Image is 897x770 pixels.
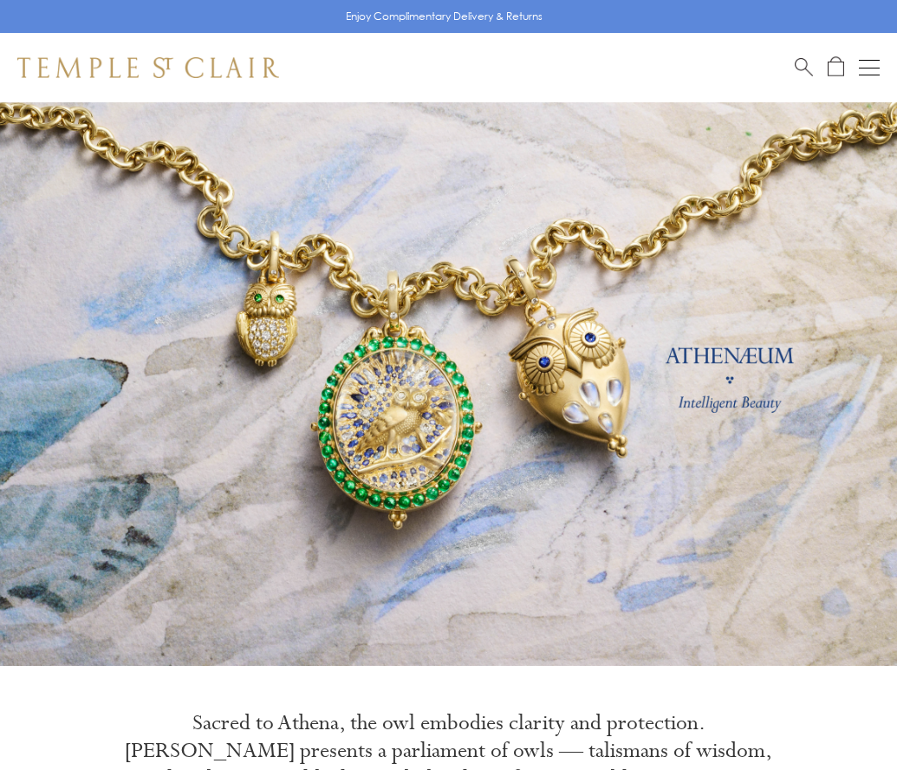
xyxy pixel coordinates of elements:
img: Temple St. Clair [17,57,279,78]
a: Search [795,56,813,78]
p: Enjoy Complimentary Delivery & Returns [346,8,543,25]
button: Open navigation [859,57,880,78]
a: Open Shopping Bag [828,56,844,78]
